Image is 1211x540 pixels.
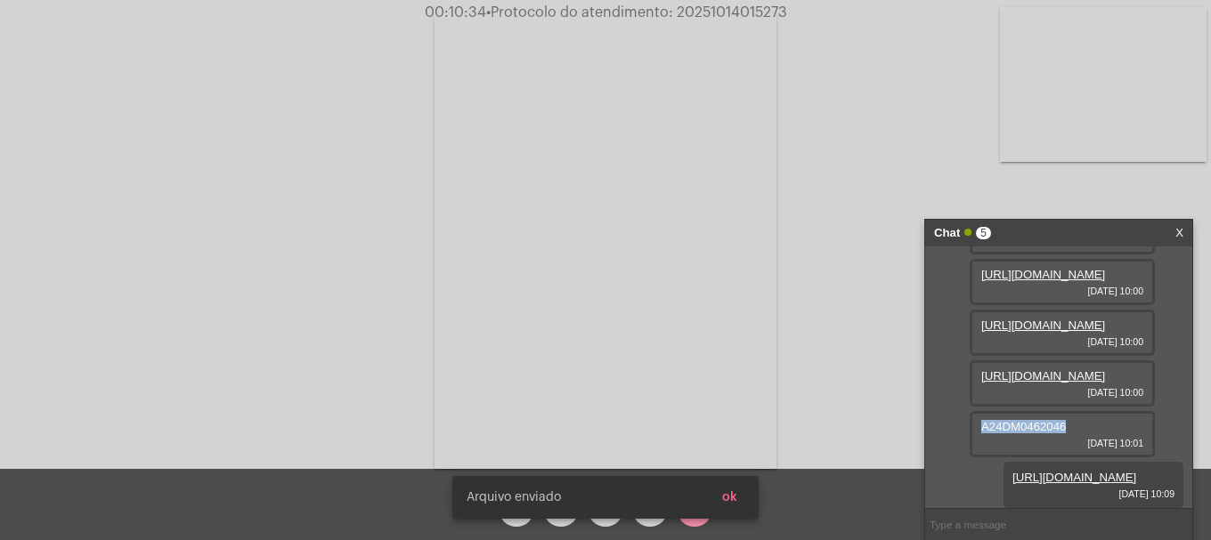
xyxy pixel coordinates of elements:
a: X [1175,220,1183,246]
span: Online [964,229,971,236]
a: [URL][DOMAIN_NAME] [981,369,1105,383]
strong: Chat [934,220,960,246]
span: A24DM0462046 [981,420,1066,433]
span: [DATE] 10:09 [1012,488,1174,499]
span: [DATE] 10:00 [981,336,1143,347]
a: [URL][DOMAIN_NAME] [981,318,1105,332]
span: [DATE] 10:01 [981,438,1143,448]
a: [URL][DOMAIN_NAME] [981,268,1105,281]
span: • [486,5,491,20]
span: [DATE] 10:00 [981,286,1143,296]
span: Arquivo enviado [467,488,561,506]
span: 00:10:34 [425,5,486,20]
span: 5 [976,227,991,239]
span: [DATE] 10:00 [981,387,1143,398]
span: ok [722,491,737,504]
span: Protocolo do atendimento: 20251014015273 [486,5,787,20]
input: Type a message [925,509,1192,540]
a: [URL][DOMAIN_NAME] [1012,471,1136,484]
